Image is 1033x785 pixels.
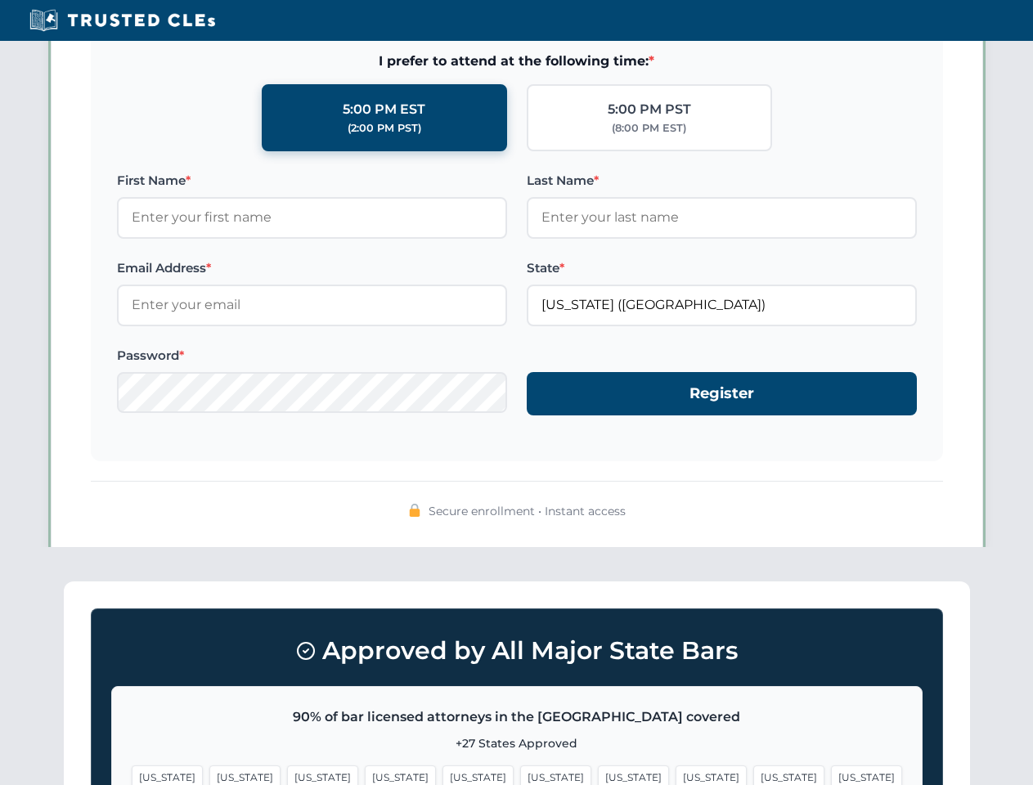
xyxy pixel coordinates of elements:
[25,8,220,33] img: Trusted CLEs
[527,372,917,415] button: Register
[117,171,507,191] label: First Name
[608,99,691,120] div: 5:00 PM PST
[348,120,421,137] div: (2:00 PM PST)
[527,285,917,325] input: Florida (FL)
[527,171,917,191] label: Last Name
[132,706,902,728] p: 90% of bar licensed attorneys in the [GEOGRAPHIC_DATA] covered
[117,197,507,238] input: Enter your first name
[527,258,917,278] label: State
[343,99,425,120] div: 5:00 PM EST
[111,629,923,673] h3: Approved by All Major State Bars
[429,502,626,520] span: Secure enrollment • Instant access
[612,120,686,137] div: (8:00 PM EST)
[117,346,507,366] label: Password
[117,51,917,72] span: I prefer to attend at the following time:
[117,258,507,278] label: Email Address
[117,285,507,325] input: Enter your email
[408,504,421,517] img: 🔒
[132,734,902,752] p: +27 States Approved
[527,197,917,238] input: Enter your last name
